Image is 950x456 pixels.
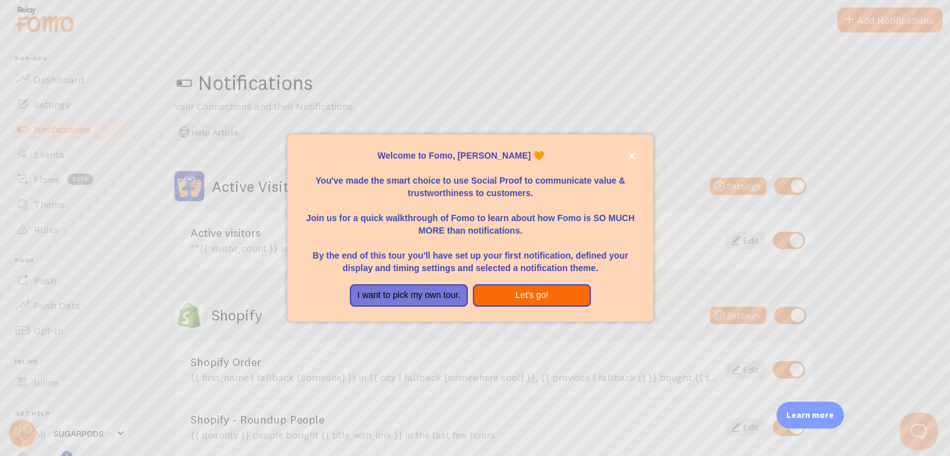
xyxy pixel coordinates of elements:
[776,402,844,429] div: Learn more
[287,134,653,322] div: Welcome to Fomo, Abhishek kumar 🧡You&amp;#39;ve made the smart choice to use Social Proof to comm...
[302,149,638,162] p: Welcome to Fomo, [PERSON_NAME] 🧡
[350,284,468,307] button: I want to pick my own tour.
[473,284,591,307] button: Let's go!
[786,409,834,421] p: Learn more
[302,162,638,199] p: You've made the smart choice to use Social Proof to communicate value & trustworthiness to custom...
[302,237,638,274] p: By the end of this tour you'll have set up your first notification, defined your display and timi...
[302,199,638,237] p: Join us for a quick walkthrough of Fomo to learn about how Fomo is SO MUCH MORE than notifications.
[625,149,638,162] button: close,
